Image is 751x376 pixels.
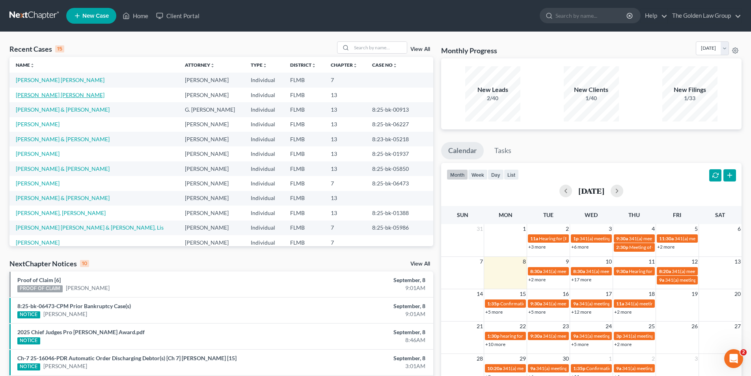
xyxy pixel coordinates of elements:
a: Attorneyunfold_more [185,62,215,68]
span: 8 [522,257,527,266]
span: 22 [519,322,527,331]
a: [PERSON_NAME] [PERSON_NAME] [16,77,104,83]
span: 341(a) meeting for [PERSON_NAME] [625,301,701,307]
span: 14 [476,289,484,299]
span: 10:20a [487,365,502,371]
span: 341(a) meeting for [PERSON_NAME] [503,365,579,371]
td: [PERSON_NAME] [179,161,245,176]
span: 11a [616,301,624,307]
td: FLMB [284,176,324,191]
td: [PERSON_NAME] [179,206,245,220]
div: 9:01AM [294,310,425,318]
a: +5 more [571,341,589,347]
td: Individual [244,235,283,250]
span: 6 [737,224,742,234]
span: 11 [648,257,656,266]
i: unfold_more [311,63,316,68]
span: 341(a) meeting for [PERSON_NAME] [536,365,612,371]
span: 29 [519,354,527,363]
a: [PERSON_NAME] [16,180,60,187]
a: [PERSON_NAME] [43,362,87,370]
div: NOTICE [17,311,40,318]
td: FLMB [284,161,324,176]
a: 2025 Chief Judges Pro [PERSON_NAME] Award.pdf [17,329,145,335]
span: 31 [476,224,484,234]
div: September, 8 [294,302,425,310]
span: Confirmation Hearing for [PERSON_NAME] [586,365,676,371]
td: [PERSON_NAME] [179,235,245,250]
td: Individual [244,176,283,191]
span: 25 [648,322,656,331]
span: 1p [573,236,579,241]
td: 8:25-bk-01388 [366,206,433,220]
td: 13 [324,191,366,206]
td: 7 [324,235,366,250]
td: 8:25-bk-01937 [366,146,433,161]
td: [PERSON_NAME] [179,73,245,87]
div: September, 8 [294,354,425,362]
span: 15 [519,289,527,299]
td: Individual [244,221,283,235]
a: [PERSON_NAME] [43,310,87,318]
span: 341(a) meeting for [PERSON_NAME] [672,268,748,274]
td: Individual [244,73,283,87]
td: 13 [324,102,366,117]
a: +2 more [657,244,675,250]
a: Tasks [487,142,518,159]
td: [PERSON_NAME] [179,176,245,191]
td: 8:25-bk-06227 [366,117,433,132]
span: Sun [457,211,468,218]
div: September, 8 [294,328,425,336]
span: 1:30p [487,333,499,339]
td: FLMB [284,146,324,161]
a: Calendar [441,142,484,159]
div: 10 [80,260,89,267]
a: Help [641,9,667,23]
a: Districtunfold_more [290,62,316,68]
iframe: Intercom live chat [724,349,743,368]
span: 3p [616,333,622,339]
span: 9:30a [616,268,628,274]
a: +17 more [571,277,591,282]
span: 18 [648,289,656,299]
td: 8:25-bk-00913 [366,102,433,117]
a: +6 more [571,244,589,250]
span: 9:30a [530,333,542,339]
span: 4 [651,224,656,234]
span: Confirmation Hearing for [PERSON_NAME] [500,301,591,307]
a: View All [410,47,430,52]
td: 8:25-bk-05986 [366,221,433,235]
span: 2 [565,224,570,234]
div: NextChapter Notices [9,259,89,268]
div: 15 [55,45,64,52]
span: 13 [734,257,742,266]
a: [PERSON_NAME] & [PERSON_NAME] [16,106,110,113]
a: Nameunfold_more [16,62,35,68]
button: day [488,169,504,180]
i: unfold_more [393,63,397,68]
td: Individual [244,146,283,161]
td: FLMB [284,191,324,206]
a: Home [119,9,152,23]
span: Wed [585,211,598,218]
span: 9a [530,365,535,371]
td: FLMB [284,88,324,102]
span: Sat [715,211,725,218]
td: FLMB [284,221,324,235]
span: 3 [608,224,613,234]
span: 341(a) meeting for [PERSON_NAME] [665,277,741,283]
span: 17 [605,289,613,299]
span: Meeting of Creditors for [PERSON_NAME] [629,244,717,250]
span: 341(a) meeting for [PERSON_NAME] [580,236,656,241]
a: Chapterunfold_more [331,62,358,68]
div: 1/40 [564,94,619,102]
a: +2 more [614,309,632,315]
div: NOTICE [17,337,40,344]
span: 2 [651,354,656,363]
a: [PERSON_NAME] & [PERSON_NAME] [16,195,110,201]
td: 13 [324,146,366,161]
a: Case Nounfold_more [372,62,397,68]
td: [PERSON_NAME] [179,117,245,132]
td: [PERSON_NAME] [179,221,245,235]
div: 2/40 [465,94,520,102]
